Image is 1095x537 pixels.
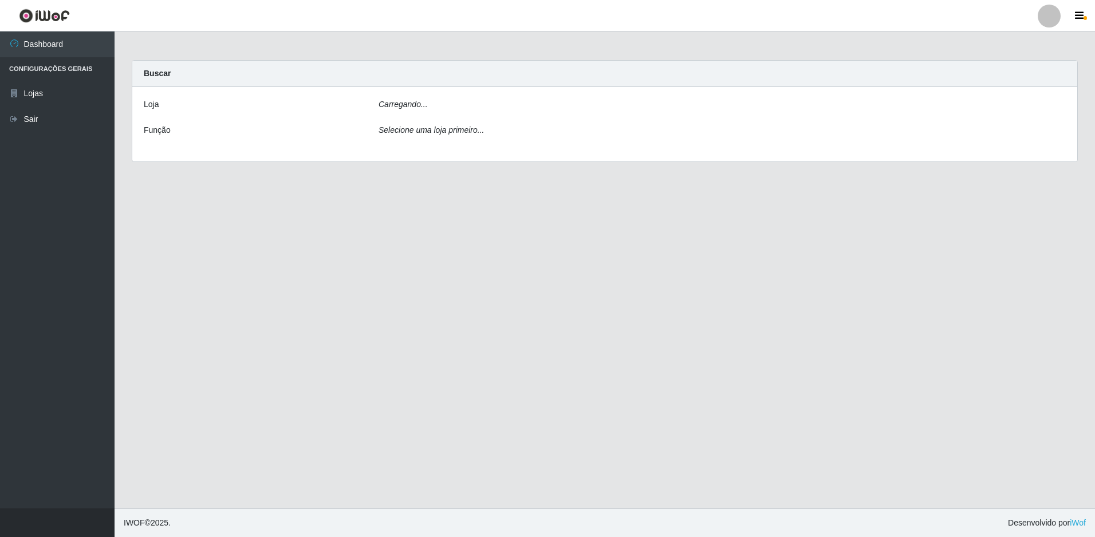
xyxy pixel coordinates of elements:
span: © 2025 . [124,517,171,529]
strong: Buscar [144,69,171,78]
img: CoreUI Logo [19,9,70,23]
i: Carregando... [379,100,428,109]
i: Selecione uma loja primeiro... [379,125,484,135]
a: iWof [1070,518,1086,527]
span: IWOF [124,518,145,527]
span: Desenvolvido por [1008,517,1086,529]
label: Loja [144,98,159,110]
label: Função [144,124,171,136]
